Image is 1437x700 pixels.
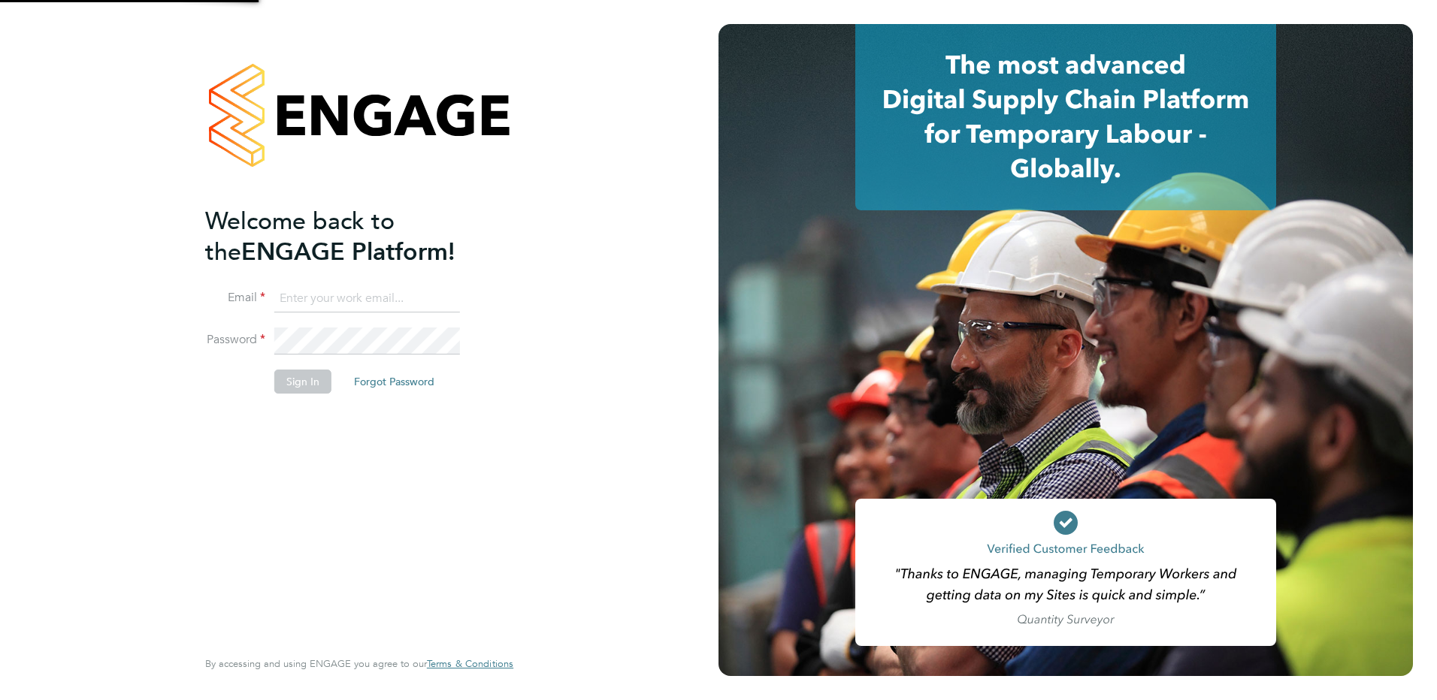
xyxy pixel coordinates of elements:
button: Forgot Password [342,370,446,394]
span: By accessing and using ENGAGE you agree to our [205,657,513,670]
button: Sign In [274,370,331,394]
h2: ENGAGE Platform! [205,206,498,267]
label: Password [205,332,265,348]
input: Enter your work email... [274,285,460,312]
label: Email [205,290,265,306]
a: Terms & Conditions [427,658,513,670]
span: Welcome back to the [205,207,395,267]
